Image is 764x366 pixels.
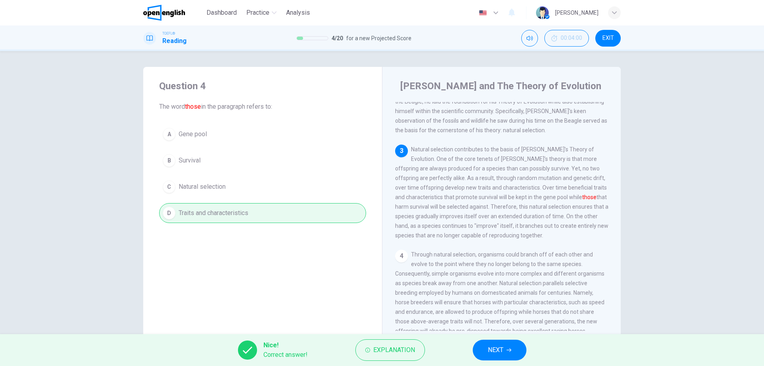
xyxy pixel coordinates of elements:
[162,31,175,36] span: TOEFL®
[373,344,415,356] span: Explanation
[203,6,240,20] button: Dashboard
[143,5,185,21] img: OpenEnglish logo
[400,80,601,92] h4: [PERSON_NAME] and The Theory of Evolution
[395,250,408,262] div: 4
[555,8,598,18] div: [PERSON_NAME]
[488,344,503,356] span: NEXT
[185,103,201,110] font: those
[395,251,604,334] span: Through natural selection, organisms could branch off of each other and evolve to the point where...
[263,350,308,360] span: Correct answer!
[143,5,203,21] a: OpenEnglish logo
[159,102,366,112] span: The word in the paragraph refers to:
[246,8,269,18] span: Practice
[243,6,280,20] button: Practice
[536,6,549,19] img: Profile picture
[162,36,187,46] h1: Reading
[263,341,308,350] span: Nice!
[561,35,582,41] span: 00:04:00
[159,80,366,92] h4: Question 4
[582,194,596,200] font: those
[286,8,310,18] span: Analysis
[478,10,488,16] img: en
[395,145,408,157] div: 3
[346,33,411,43] span: for a new Projected Score
[283,6,313,20] button: Analysis
[544,30,589,47] button: 00:04:00
[473,340,526,360] button: NEXT
[602,35,614,41] span: EXIT
[521,30,538,47] div: Mute
[331,33,343,43] span: 4 / 20
[544,30,589,47] div: Hide
[207,8,237,18] span: Dashboard
[395,146,608,239] span: Natural selection contributes to the basis of [PERSON_NAME]'s Theory of Evolution. One of the cor...
[355,339,425,361] button: Explanation
[595,30,621,47] button: EXIT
